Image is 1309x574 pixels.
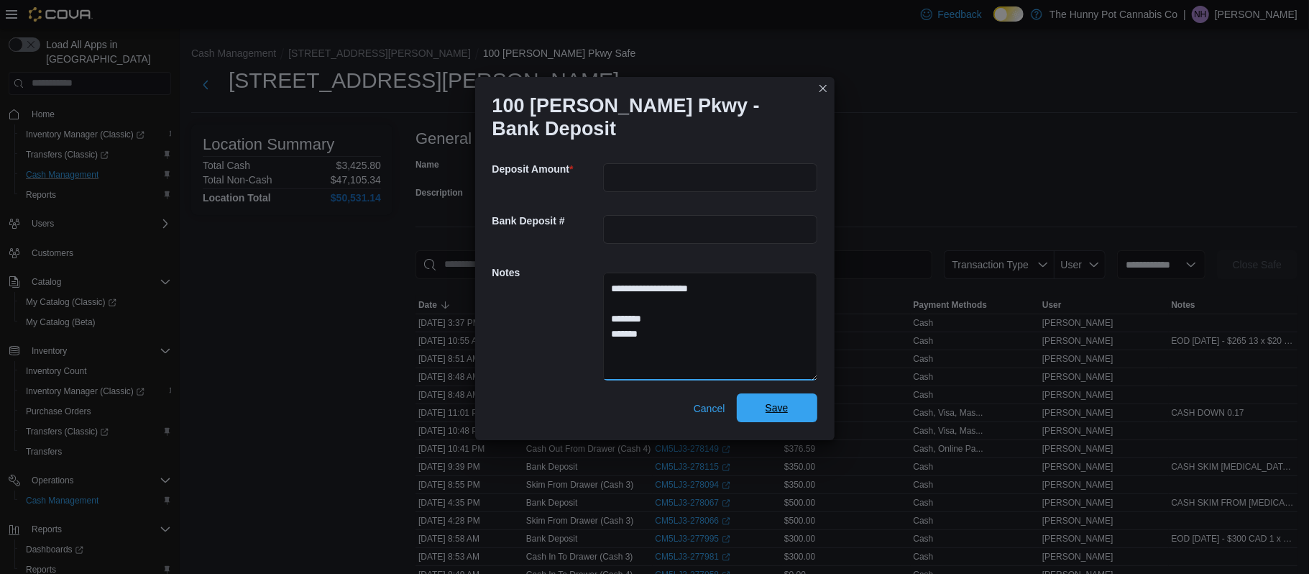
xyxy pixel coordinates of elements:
[814,80,832,97] button: Closes this modal window
[766,401,789,415] span: Save
[694,401,725,416] span: Cancel
[492,206,600,235] h5: Bank Deposit #
[492,258,600,287] h5: Notes
[737,393,817,422] button: Save
[492,155,600,183] h5: Deposit Amount
[688,394,731,423] button: Cancel
[492,94,806,140] h1: 100 [PERSON_NAME] Pkwy - Bank Deposit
